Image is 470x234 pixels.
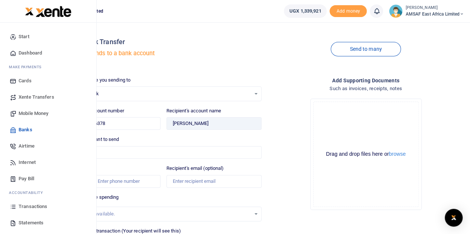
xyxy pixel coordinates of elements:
[19,126,32,134] span: Banks
[6,122,90,138] a: Banks
[389,4,402,18] img: profile-user
[330,5,367,17] li: Toup your wallet
[314,151,418,158] div: Drag and drop files here or
[331,42,401,56] a: Send to many
[166,117,262,130] input: Loading name...
[25,7,34,16] img: logo-small
[6,154,90,171] a: Internet
[6,171,90,187] a: Pay Bill
[6,61,90,73] li: M
[19,203,47,210] span: Transactions
[166,107,221,115] label: Recipient's account name
[405,11,464,17] span: AMSAF East Africa Limited
[310,99,422,210] div: File Uploader
[389,151,406,156] button: browse
[405,5,464,11] small: [PERSON_NAME]
[65,76,130,84] label: Which bank are you sending to
[19,77,32,85] span: Cards
[19,159,36,166] span: Internet
[6,45,90,61] a: Dashboard
[6,73,90,89] a: Cards
[289,7,321,15] span: UGX 1,339,921
[13,64,42,70] span: ake Payments
[19,175,34,182] span: Pay Bill
[166,165,224,172] label: Recipient's email (optional)
[71,210,251,218] div: No options available.
[65,175,160,188] input: Enter phone number
[330,5,367,17] span: Add money
[65,50,262,57] h5: Transfer funds to a bank account
[166,175,262,188] input: Enter recipient email
[19,93,54,101] span: Xente Transfers
[6,29,90,45] a: Start
[6,105,90,122] a: Mobile Money
[330,8,367,13] a: Add money
[19,219,43,227] span: Statements
[268,76,464,85] h4: Add supporting Documents
[268,85,464,93] h4: Such as invoices, receipts, notes
[6,89,90,105] a: Xente Transfers
[65,38,262,46] h4: Local Bank Transfer
[284,4,327,18] a: UGX 1,339,921
[281,4,330,18] li: Wallet ballance
[6,198,90,215] a: Transactions
[6,138,90,154] a: Airtime
[25,8,72,14] a: logo-small logo-large logo-large
[19,33,29,40] span: Start
[6,187,90,198] li: Ac
[6,215,90,231] a: Statements
[445,209,463,227] div: Open Intercom Messenger
[65,107,124,115] label: Recipient's account number
[19,142,35,150] span: Airtime
[389,4,464,18] a: profile-user [PERSON_NAME] AMSAF East Africa Limited
[19,110,48,117] span: Mobile Money
[36,6,72,17] img: logo-large
[19,49,42,57] span: Dashboard
[14,190,43,195] span: countability
[71,90,251,98] span: Stanbic Bank
[65,146,262,159] input: UGX
[65,117,160,130] input: Enter account number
